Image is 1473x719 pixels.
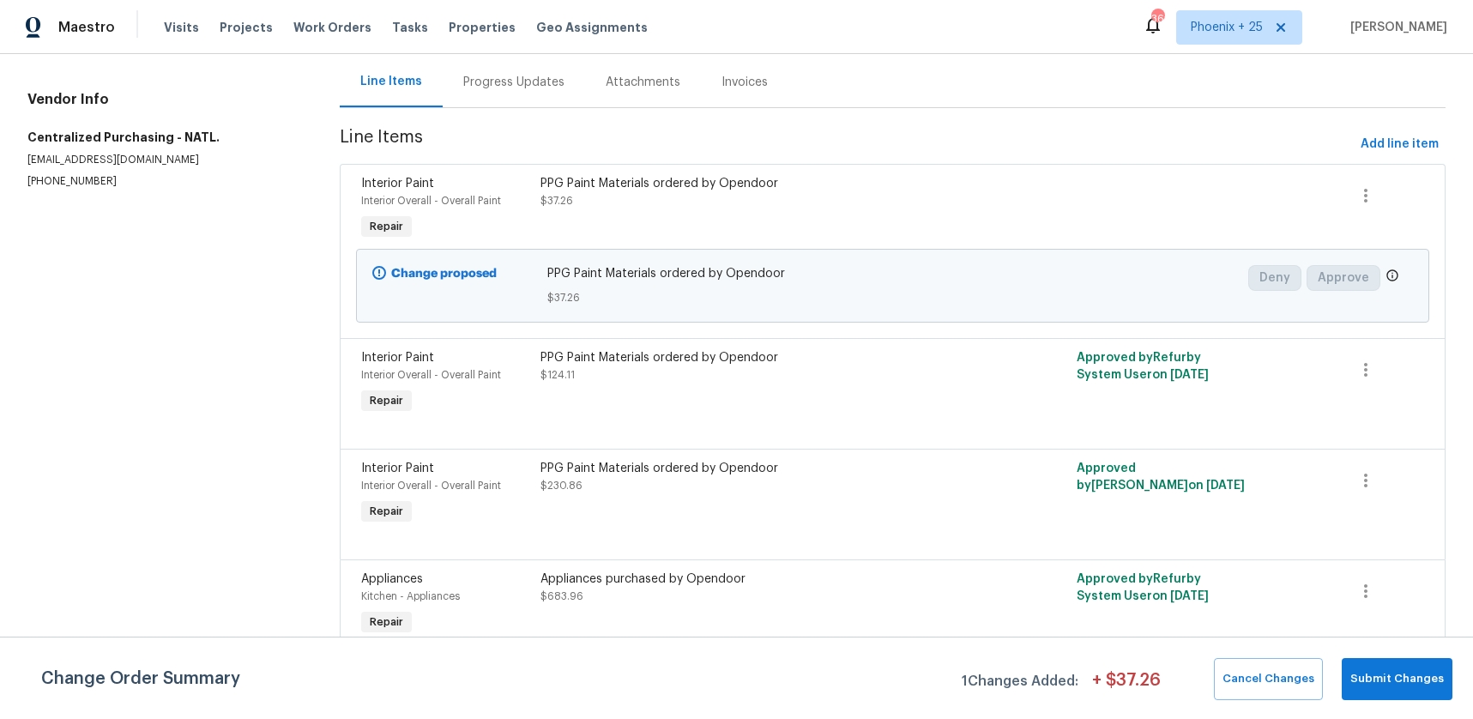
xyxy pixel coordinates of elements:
span: Interior Paint [361,178,434,190]
span: Add line item [1361,134,1439,155]
span: 1 Changes Added: [962,665,1078,700]
span: Tasks [392,21,428,33]
div: Invoices [721,74,768,91]
span: Interior Paint [361,352,434,364]
span: + $ 37.26 [1092,672,1161,700]
span: Interior Overall - Overall Paint [361,196,501,206]
span: Visits [164,19,199,36]
h5: Centralized Purchasing - NATL. [27,129,299,146]
span: Interior Paint [361,462,434,474]
div: Appliances purchased by Opendoor [540,571,977,588]
h4: Vendor Info [27,91,299,108]
b: Change proposed [391,268,497,280]
button: Deny [1248,265,1301,291]
span: Repair [363,392,410,409]
span: [DATE] [1170,369,1209,381]
span: Projects [220,19,273,36]
span: Kitchen - Appliances [361,591,460,601]
span: Approved by Refurby System User on [1077,352,1209,381]
span: [DATE] [1170,590,1209,602]
div: 362 [1151,10,1163,27]
button: Cancel Changes [1214,658,1323,700]
span: $683.96 [540,591,583,601]
span: Appliances [361,573,423,585]
span: $124.11 [540,370,575,380]
div: Line Items [360,73,422,90]
span: [DATE] [1206,480,1245,492]
span: Properties [449,19,516,36]
button: Submit Changes [1342,658,1452,700]
div: Attachments [606,74,680,91]
span: Maestro [58,19,115,36]
div: Progress Updates [463,74,564,91]
span: Repair [363,503,410,520]
span: Geo Assignments [536,19,648,36]
span: $37.26 [540,196,573,206]
span: $230.86 [540,480,583,491]
span: Approved by [PERSON_NAME] on [1077,462,1245,492]
span: Only a market manager or an area construction manager can approve [1385,269,1399,287]
span: Change Order Summary [41,658,240,700]
span: Work Orders [293,19,371,36]
span: Interior Overall - Overall Paint [361,480,501,491]
div: PPG Paint Materials ordered by Opendoor [540,349,977,366]
button: Approve [1307,265,1380,291]
span: Repair [363,218,410,235]
span: Repair [363,613,410,631]
span: PPG Paint Materials ordered by Opendoor [547,265,1238,282]
button: Add line item [1354,129,1446,160]
p: [PHONE_NUMBER] [27,174,299,189]
span: Cancel Changes [1222,669,1314,689]
span: Phoenix + 25 [1191,19,1263,36]
div: PPG Paint Materials ordered by Opendoor [540,460,977,477]
span: Interior Overall - Overall Paint [361,370,501,380]
span: [PERSON_NAME] [1343,19,1447,36]
span: Submit Changes [1350,669,1444,689]
div: PPG Paint Materials ordered by Opendoor [540,175,977,192]
span: Approved by Refurby System User on [1077,573,1209,602]
span: Line Items [340,129,1354,160]
span: $37.26 [547,289,1238,306]
p: [EMAIL_ADDRESS][DOMAIN_NAME] [27,153,299,167]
